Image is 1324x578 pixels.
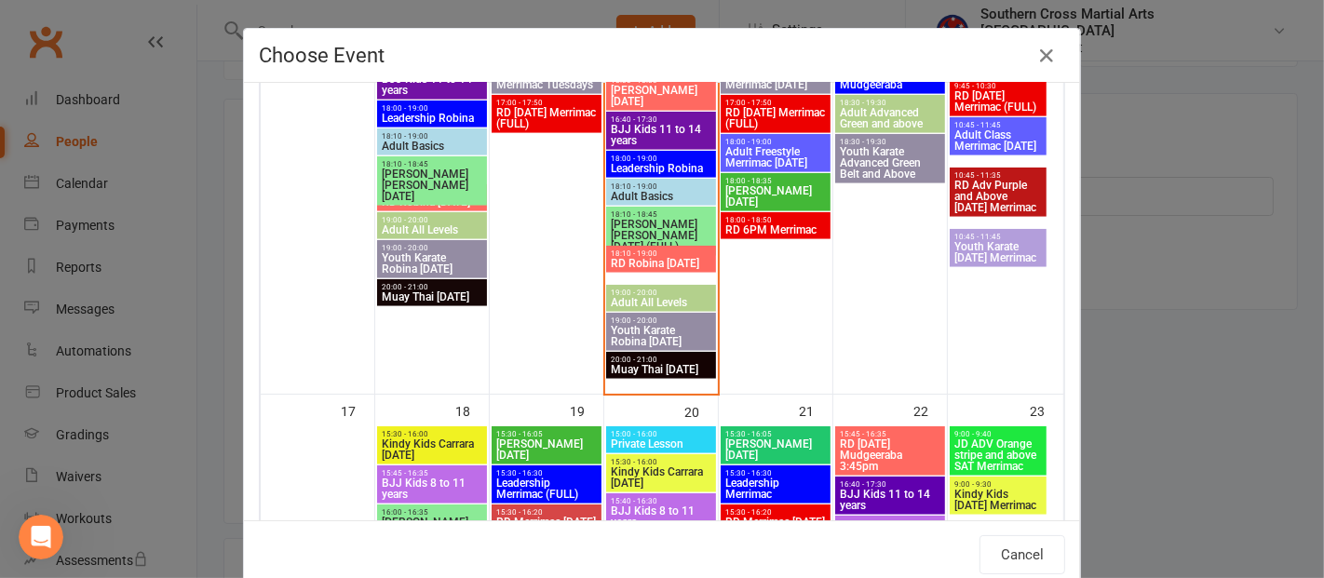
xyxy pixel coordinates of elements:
[88,436,103,450] button: Upload attachment
[724,68,827,90] span: Youth Karate Merrimac [DATE]
[724,146,827,168] span: Adult Freestyle Merrimac [DATE]
[1032,41,1061,71] button: Close
[610,438,712,450] span: Private Lesson
[953,430,1044,438] span: 9:00 - 9:40
[59,436,74,450] button: Gif picker
[341,395,374,425] div: 17
[381,224,483,235] span: Adult All Levels
[839,146,941,180] span: Youth Karate Advanced Green Belt and Above
[12,7,47,43] button: go back
[381,216,483,224] span: 19:00 - 20:00
[953,489,1044,511] span: Kindy Kids [DATE] Merrimac
[381,104,483,113] span: 18:00 - 19:00
[610,115,712,124] span: 16:40 - 17:30
[953,171,1044,180] span: 10:45 - 11:35
[29,436,44,450] button: Emoji picker
[724,517,827,528] span: RD Merrimac [DATE]
[610,497,712,505] span: 15:40 - 16:30
[495,438,598,461] span: [PERSON_NAME] [DATE]
[381,252,483,275] span: Youth Karate Robina [DATE]
[953,82,1044,90] span: 9:45 - 10:30
[724,477,827,500] span: Leadership Merrimac
[319,428,349,458] button: Send a message…
[381,517,483,539] span: [PERSON_NAME] [DATE]
[610,289,712,297] span: 19:00 - 20:00
[495,508,598,517] span: 15:30 - 16:20
[570,395,603,425] div: 19
[381,438,483,461] span: Kindy Kids Carrara [DATE]
[222,185,358,226] div: Here are 2 more
[724,185,827,208] span: [PERSON_NAME] [DATE]
[684,396,718,426] div: 20
[724,224,827,235] span: RD 6PM Merrimac
[115,258,343,273] a: [EMAIL_ADDRESS][DOMAIN_NAME]
[839,438,941,472] span: RD [DATE] Mudgeeraba 3:45pm
[90,9,108,23] h1: Jia
[495,469,598,477] span: 15:30 - 16:30
[610,458,712,466] span: 15:30 - 16:00
[381,244,483,252] span: 19:00 - 20:00
[724,469,827,477] span: 15:30 - 16:30
[610,85,712,107] span: [PERSON_NAME] [DATE]
[381,132,483,141] span: 18:10 - 19:00
[610,124,712,146] span: BJJ Kids 11 to 14 years
[15,38,358,185] div: Southern says…
[610,258,712,269] span: RD Robina [DATE]
[953,438,1044,472] span: JD ADV Orange stripe and above SAT Merrimac
[67,38,358,170] div: OK It seems that it is just the one this morning a 0758 confirming her trail booking purchase was...
[610,316,712,325] span: 19:00 - 20:00
[381,141,483,152] span: Adult Basics
[953,180,1044,213] span: RD Adv Purple and Above [DATE] Merrimac
[724,216,827,224] span: 18:00 - 18:50
[839,489,941,511] span: BJJ Kids 11 to 14 years
[610,356,712,364] span: 20:00 - 21:00
[610,182,712,191] span: 18:10 - 19:00
[1030,395,1063,425] div: 23
[381,477,483,500] span: BJJ Kids 8 to 11 years
[610,210,712,219] span: 18:10 - 18:45
[610,430,712,438] span: 15:00 - 16:00
[495,430,598,438] span: 15:30 - 16:05
[610,163,712,174] span: Leadership Robina
[839,430,941,438] span: 15:45 - 16:35
[381,74,483,96] span: BJJ Kids 11 to 14 years
[495,99,598,107] span: 17:00 - 17:50
[381,469,483,477] span: 15:45 - 16:35
[610,155,712,163] span: 18:00 - 19:00
[979,535,1065,574] button: Cancel
[381,430,483,438] span: 15:30 - 16:00
[724,430,827,438] span: 15:30 - 16:05
[724,99,827,107] span: 17:00 - 17:50
[610,505,712,528] span: BJJ Kids 8 to 11 years
[15,319,358,344] div: [DATE]
[610,249,712,258] span: 18:10 - 19:00
[953,233,1044,241] span: 10:45 - 11:45
[799,395,832,425] div: 21
[15,227,358,319] div: Southern says…
[953,241,1044,263] span: Youth Karate [DATE] Merrimac
[839,519,941,528] span: 16:40 - 17:30
[115,239,343,254] a: [EMAIL_ADDRESS][DOMAIN_NAME]
[839,138,941,146] span: 18:30 - 19:30
[913,395,947,425] div: 22
[90,23,128,42] p: Active
[53,10,83,40] div: Profile image for Jia
[610,466,712,489] span: Kindy Kids Carrara [DATE]
[610,364,712,375] span: Muay Thai [DATE]
[381,113,483,124] span: Leadership Robina
[30,356,258,371] a: [EMAIL_ADDRESS][DOMAIN_NAME]
[455,395,489,425] div: 18
[724,107,827,129] span: RD [DATE] Merrimac (FULL)
[724,508,827,517] span: 15:30 - 16:20
[724,138,827,146] span: 18:00 - 19:00
[495,517,598,528] span: RD Merrimac [DATE]
[19,515,63,559] iframe: Intercom live chat
[381,168,483,202] span: [PERSON_NAME] [PERSON_NAME] [DATE]
[839,480,941,489] span: 16:40 - 17:30
[953,90,1044,113] span: RD [DATE] Merrimac (FULL)
[839,107,941,129] span: Adult Advanced Green and above
[724,177,827,185] span: 18:00 - 18:35
[495,477,598,500] span: Leadership Merrimac (FULL)
[839,99,941,107] span: 18:30 - 19:30
[100,227,358,304] div: [EMAIL_ADDRESS][DOMAIN_NAME][EMAIL_ADDRESS][DOMAIN_NAME]​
